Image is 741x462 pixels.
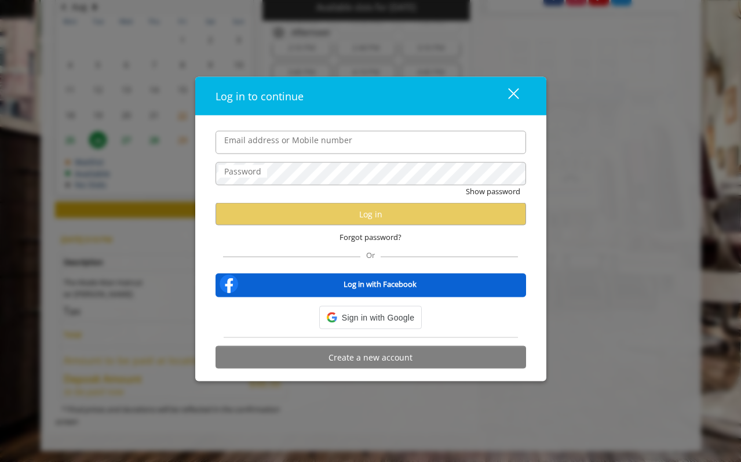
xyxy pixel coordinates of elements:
b: Log in with Facebook [344,278,417,290]
span: Or [360,250,381,260]
button: Log in [216,203,526,225]
span: Sign in with Google [342,311,414,324]
button: Show password [466,185,520,197]
input: Password [216,162,526,185]
img: facebook-logo [217,272,240,296]
span: Log in to continue [216,89,304,103]
input: Email address or Mobile number [216,130,526,154]
label: Email address or Mobile number [218,133,358,146]
div: Sign in with Google [319,306,422,329]
label: Password [218,165,267,177]
button: close dialog [487,84,526,108]
div: close dialog [495,87,518,104]
span: Forgot password? [340,231,401,243]
button: Create a new account [216,346,526,369]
